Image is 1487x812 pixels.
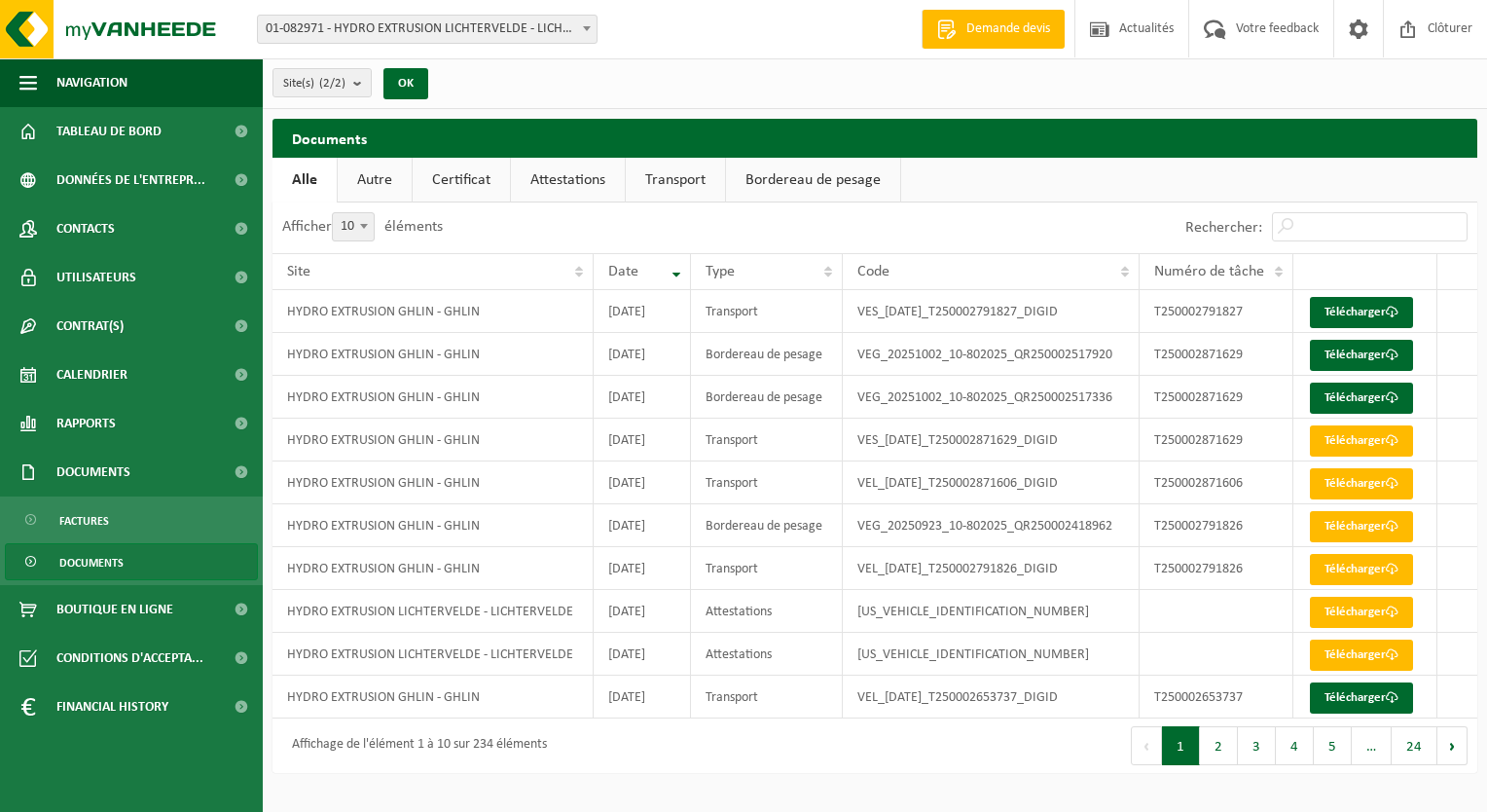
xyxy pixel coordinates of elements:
[843,676,1140,719] td: VEL_[DATE]_T250002653737_DIGID
[1392,726,1437,765] button: 24
[56,204,115,253] span: Contacts
[691,290,843,333] td: Transport
[843,547,1140,590] td: VEL_[DATE]_T250002791826_DIGID
[691,633,843,676] td: Attestations
[59,544,124,581] span: Documents
[258,16,597,43] span: 01-082971 - HYDRO EXTRUSION LICHTERVELDE - LICHTERVELDE
[56,107,162,156] span: Tableau de bord
[511,158,625,203] a: Attestations
[843,376,1140,419] td: VEG_20251002_10-802025_QR250002517336
[1140,333,1294,376] td: T250002871629
[272,158,337,203] a: Alle
[1310,468,1413,499] a: Télécharger
[383,68,428,99] button: OK
[272,419,594,461] td: HYDRO EXTRUSION GHLIN - GHLIN
[272,290,594,333] td: HYDRO EXTRUSION GHLIN - GHLIN
[691,676,843,719] td: Transport
[332,212,375,241] span: 10
[626,158,725,203] a: Transport
[1437,726,1468,765] button: Next
[594,461,690,504] td: [DATE]
[272,376,594,419] td: HYDRO EXTRUSION GHLIN - GHLIN
[1140,290,1294,333] td: T250002791827
[857,264,889,279] span: Code
[594,333,690,376] td: [DATE]
[1140,504,1294,547] td: T250002791826
[287,264,310,279] span: Site
[1310,425,1413,457] a: Télécharger
[594,290,690,333] td: [DATE]
[5,543,258,580] a: Documents
[1140,376,1294,419] td: T250002871629
[1140,676,1294,719] td: T250002653737
[282,219,443,235] label: Afficher éléments
[282,728,547,763] div: Affichage de l'élément 1 à 10 sur 234 éléments
[1140,419,1294,461] td: T250002871629
[1140,547,1294,590] td: T250002791826
[1140,461,1294,504] td: T250002871606
[594,633,690,676] td: [DATE]
[843,590,1140,633] td: [US_VEHICLE_IDENTIFICATION_NUMBER]
[843,290,1140,333] td: VES_[DATE]_T250002791827_DIGID
[706,264,735,279] span: Type
[594,547,690,590] td: [DATE]
[272,676,594,719] td: HYDRO EXTRUSION GHLIN - GHLIN
[272,504,594,547] td: HYDRO EXTRUSION GHLIN - GHLIN
[272,461,594,504] td: HYDRO EXTRUSION GHLIN - GHLIN
[594,419,690,461] td: [DATE]
[413,158,510,203] a: Certificat
[1310,511,1413,542] a: Télécharger
[338,158,412,203] a: Autre
[843,419,1140,461] td: VES_[DATE]_T250002871629_DIGID
[56,399,116,448] span: Rapports
[1200,726,1238,765] button: 2
[59,502,109,539] span: Factures
[319,77,345,90] count: (2/2)
[961,19,1055,39] span: Demande devis
[283,69,345,98] span: Site(s)
[1314,726,1352,765] button: 5
[691,333,843,376] td: Bordereau de pesage
[272,68,372,97] button: Site(s)(2/2)
[608,264,638,279] span: Date
[56,58,127,107] span: Navigation
[1310,554,1413,585] a: Télécharger
[922,10,1065,49] a: Demande devis
[691,461,843,504] td: Transport
[272,633,594,676] td: HYDRO EXTRUSION LICHTERVELDE - LICHTERVELDE
[333,213,374,240] span: 10
[56,683,168,731] span: Financial History
[691,547,843,590] td: Transport
[1238,726,1276,765] button: 3
[691,376,843,419] td: Bordereau de pesage
[691,504,843,547] td: Bordereau de pesage
[1310,340,1413,371] a: Télécharger
[691,419,843,461] td: Transport
[1131,726,1162,765] button: Previous
[1154,264,1264,279] span: Numéro de tâche
[56,156,205,204] span: Données de l'entrepr...
[1162,726,1200,765] button: 1
[726,158,900,203] a: Bordereau de pesage
[56,585,173,634] span: Boutique en ligne
[1310,683,1413,714] a: Télécharger
[272,119,1477,157] h2: Documents
[843,504,1140,547] td: VEG_20250923_10-802025_QR250002418962
[272,590,594,633] td: HYDRO EXTRUSION LICHTERVELDE - LICHTERVELDE
[1310,297,1413,328] a: Télécharger
[1185,220,1262,236] label: Rechercher:
[843,461,1140,504] td: VEL_[DATE]_T250002871606_DIGID
[56,634,203,683] span: Conditions d'accepta...
[1310,640,1413,671] a: Télécharger
[56,302,124,351] span: Contrat(s)
[1352,726,1392,765] span: …
[257,15,598,44] span: 01-082971 - HYDRO EXTRUSION LICHTERVELDE - LICHTERVELDE
[691,590,843,633] td: Attestations
[272,333,594,376] td: HYDRO EXTRUSION GHLIN - GHLIN
[594,676,690,719] td: [DATE]
[56,351,127,399] span: Calendrier
[5,501,258,538] a: Factures
[594,590,690,633] td: [DATE]
[594,504,690,547] td: [DATE]
[56,253,136,302] span: Utilisateurs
